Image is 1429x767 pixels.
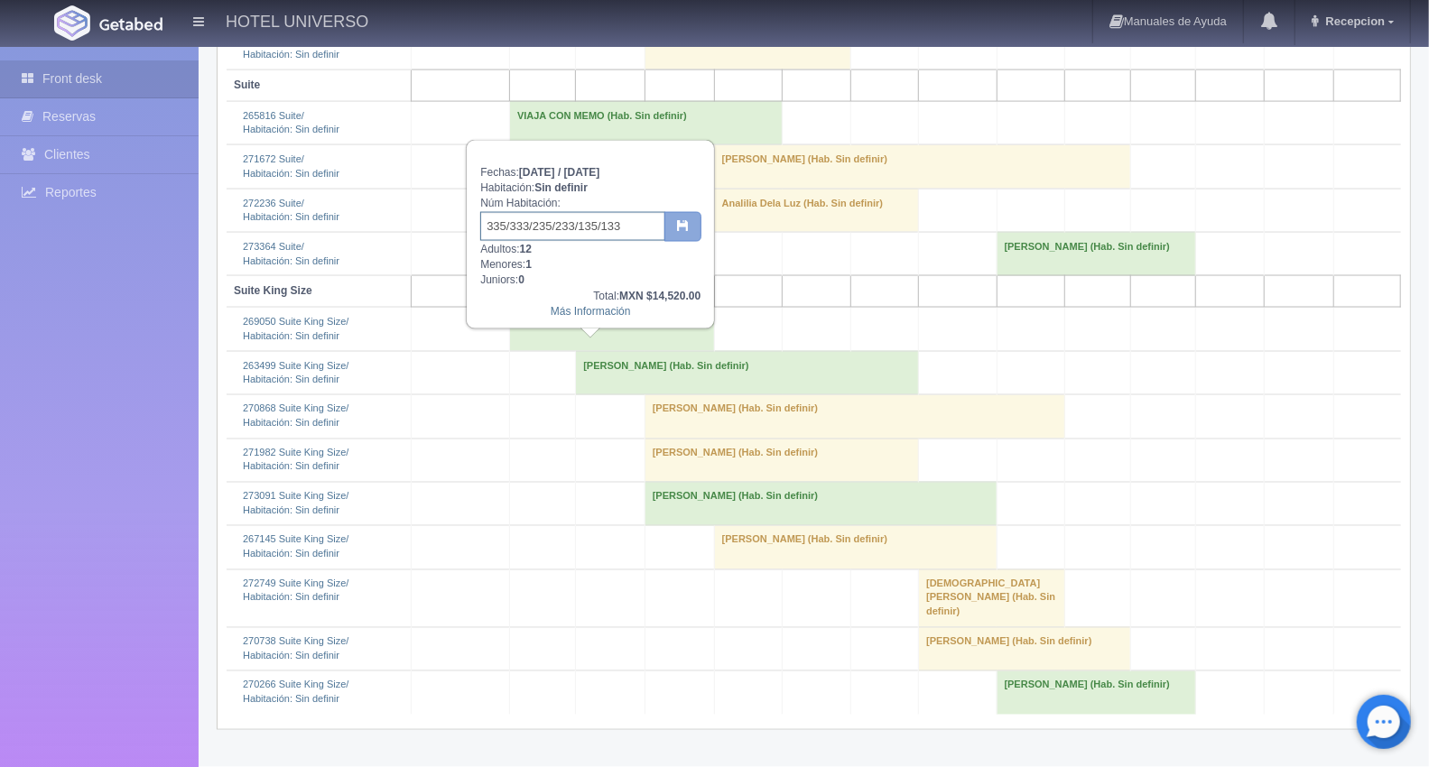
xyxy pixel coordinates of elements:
b: Suite King Size [234,284,312,297]
b: 1 [525,258,532,271]
a: 267145 Suite King Size/Habitación: Sin definir [243,534,348,559]
b: Sin definir [534,181,588,194]
b: 0 [518,273,524,286]
a: 271982 Suite King Size/Habitación: Sin definir [243,448,348,473]
span: Recepcion [1322,14,1386,28]
td: [PERSON_NAME] (Hab. Sin definir) [645,26,850,69]
td: [PERSON_NAME] (Hab. Sin definir) [997,232,1196,275]
a: 263499 Suite King Size/Habitación: Sin definir [243,360,348,385]
td: [PERSON_NAME] (Hab. Sin definir) [919,627,1130,670]
div: Total: [480,289,701,304]
input: Sin definir [480,212,665,241]
td: [PERSON_NAME] (Hab. Sin definir) [645,482,997,525]
b: 12 [520,243,532,255]
td: Analilia Dela Luz (Hab. Sin definir) [714,189,918,232]
td: VIAJA CON MEMO (Hab. Sin definir) [510,101,783,144]
a: 273091 Suite King Size/Habitación: Sin definir [243,491,348,516]
a: 272236 Suite/Habitación: Sin definir [243,198,339,223]
img: Getabed [54,5,90,41]
td: [PERSON_NAME] (Hab. Sin definir) [997,671,1196,715]
td: ENDRINA USTANCA (Hab. Sin definir) [510,308,715,351]
b: [DATE] / [DATE] [519,166,600,179]
a: 265816 Suite/Habitación: Sin definir [243,110,339,135]
a: 271672 Suite/Habitación: Sin definir [243,153,339,179]
a: 269050 Suite King Size/Habitación: Sin definir [243,316,348,341]
a: 270738 Suite King Size/Habitación: Sin definir [243,636,348,661]
img: Getabed [99,17,162,31]
a: 272749 Suite King Size/Habitación: Sin definir [243,578,348,604]
div: Fechas: Habitación: Núm Habitación: Adultos: Menores: Juniors: [468,142,713,328]
td: [PERSON_NAME] (Hab. Sin definir) [576,351,919,394]
td: [PERSON_NAME] (Hab. Sin definir) [645,439,918,482]
td: [PERSON_NAME] (Hab. Sin definir) [714,145,1130,189]
a: Más Información [551,305,631,318]
a: 270266 Suite King Size/Habitación: Sin definir [243,679,348,705]
td: [DEMOGRAPHIC_DATA][PERSON_NAME] (Hab. Sin definir) [919,569,1065,627]
b: Suite [234,79,260,91]
a: 273364 Suite/Habitación: Sin definir [243,241,339,266]
b: MXN $14,520.00 [619,290,701,302]
h4: HOTEL UNIVERSO [226,9,368,32]
td: [PERSON_NAME] (Hab. Sin definir) [645,395,1064,439]
a: 270868 Suite King Size/Habitación: Sin definir [243,403,348,429]
td: [PERSON_NAME] (Hab. Sin definir) [714,526,997,569]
